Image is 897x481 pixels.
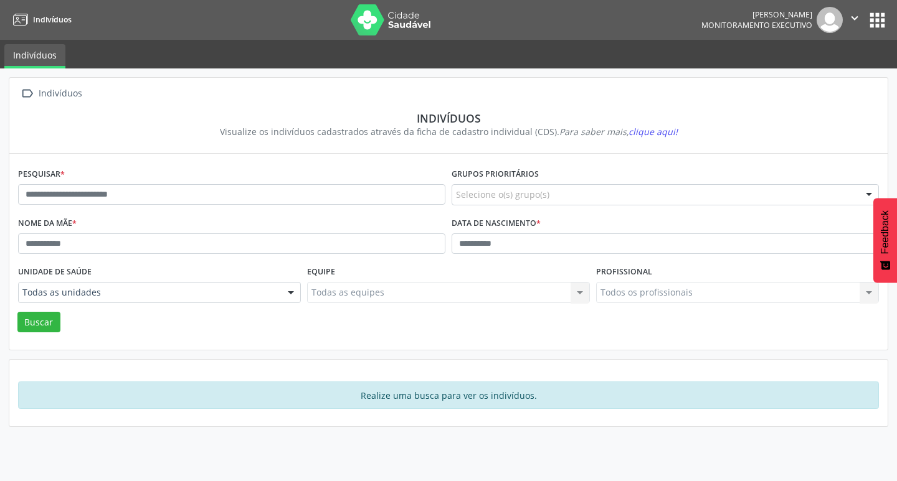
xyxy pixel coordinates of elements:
label: Grupos prioritários [452,165,539,184]
div: Indivíduos [36,85,84,103]
label: Profissional [596,263,652,282]
label: Pesquisar [18,165,65,184]
i:  [848,11,861,25]
button:  [843,7,866,33]
span: Selecione o(s) grupo(s) [456,188,549,201]
label: Equipe [307,263,335,282]
div: [PERSON_NAME] [701,9,812,20]
span: Indivíduos [33,14,72,25]
span: clique aqui! [629,126,678,138]
i:  [18,85,36,103]
button: Buscar [17,312,60,333]
i: Para saber mais, [559,126,678,138]
span: Todas as unidades [22,286,275,299]
img: img [817,7,843,33]
div: Indivíduos [27,111,870,125]
span: Monitoramento Executivo [701,20,812,30]
span: Feedback [880,210,891,254]
label: Unidade de saúde [18,263,92,282]
button: apps [866,9,888,31]
div: Realize uma busca para ver os indivíduos. [18,381,879,409]
a: Indivíduos [9,9,72,30]
label: Nome da mãe [18,214,77,233]
div: Visualize os indivíduos cadastrados através da ficha de cadastro individual (CDS). [27,125,870,138]
a:  Indivíduos [18,85,84,103]
label: Data de nascimento [452,214,541,233]
button: Feedback - Mostrar pesquisa [873,198,897,283]
a: Indivíduos [4,44,65,68]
